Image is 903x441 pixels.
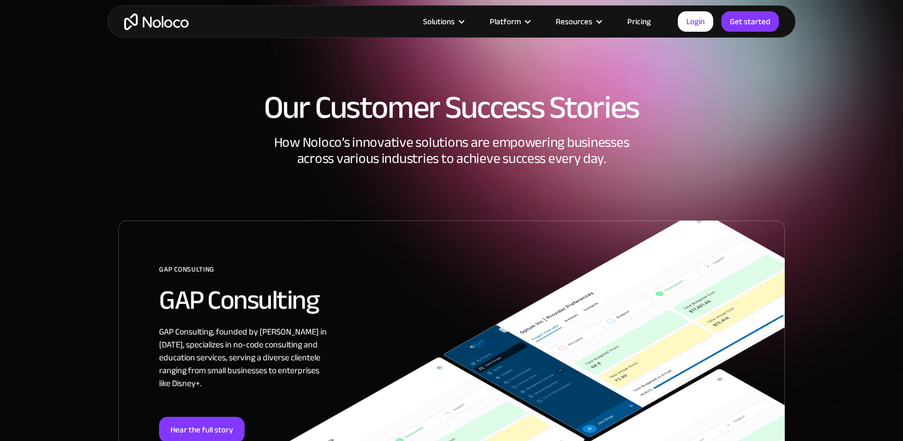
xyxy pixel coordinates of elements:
div: Platform [490,15,521,29]
div: Solutions [423,15,455,29]
h2: GAP Consulting [159,286,784,315]
div: Solutions [410,15,476,29]
div: GAP Consulting, founded by [PERSON_NAME] in [DATE], specializes in no-code consulting and educati... [159,325,331,417]
a: home [124,13,189,30]
div: GAP Consulting [159,261,784,286]
a: Pricing [614,15,664,29]
h1: Our Customer Success Stories [118,91,785,124]
a: Login [678,11,713,32]
div: Resources [556,15,592,29]
div: Platform [476,15,542,29]
div: Resources [542,15,614,29]
a: Get started [721,11,779,32]
div: How Noloco’s innovative solutions are empowering businesses across various industries to achieve ... [118,134,785,220]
